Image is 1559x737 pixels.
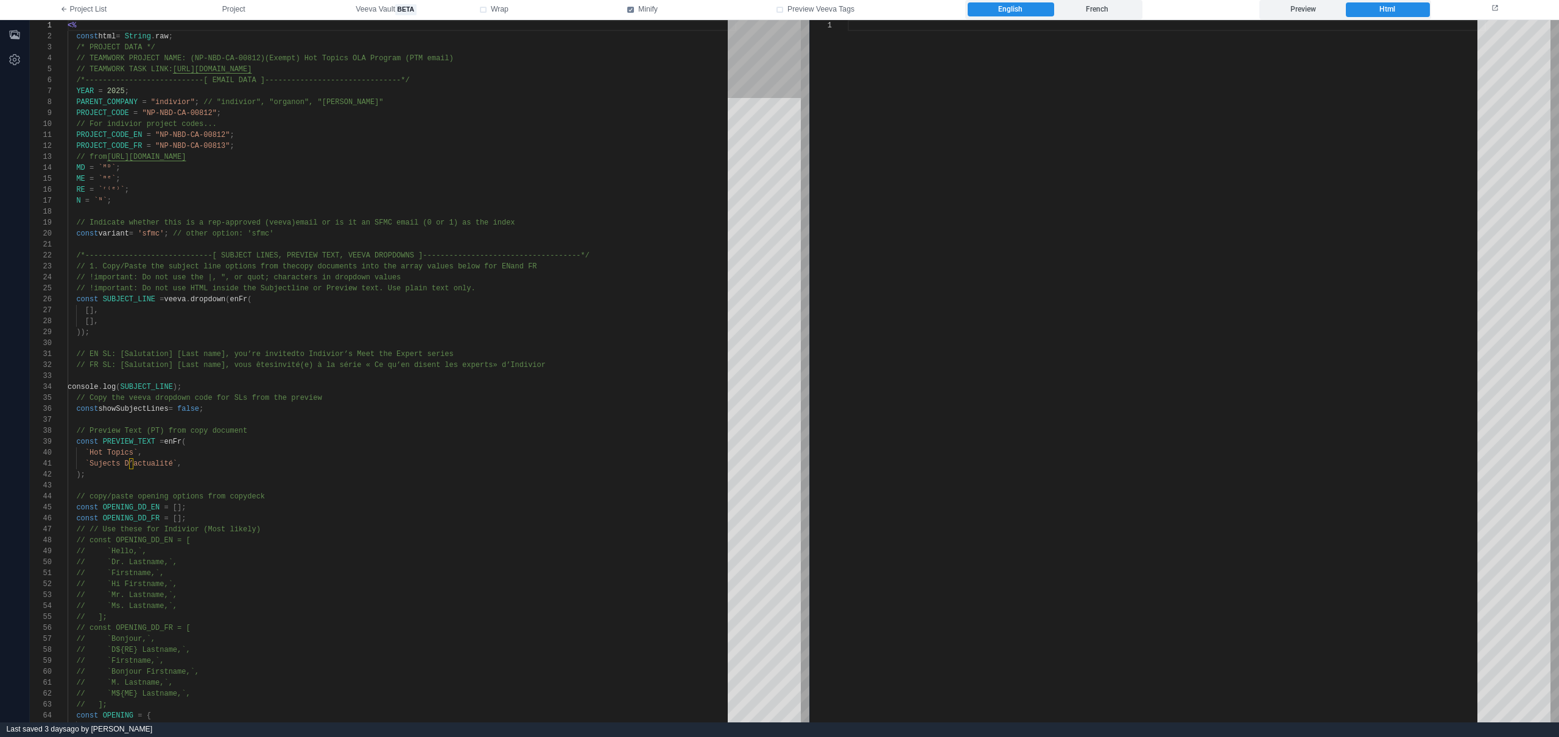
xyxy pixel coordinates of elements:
[30,393,52,403] div: 35
[147,142,151,150] span: =
[76,186,85,194] span: RE
[160,295,164,304] span: =
[76,98,138,107] span: PARENT_COMPANY
[30,655,52,666] div: 59
[68,383,98,391] span: console
[30,721,52,732] div: 65
[30,75,52,86] div: 6
[230,142,234,150] span: ;
[76,547,146,556] span: // `Hello,`,
[295,273,401,282] span: cters in dropdown values
[30,425,52,436] div: 38
[30,20,52,31] div: 1
[30,239,52,250] div: 21
[30,535,52,546] div: 48
[98,186,124,194] span: `ʳ⁽ᵉ⁾`
[30,601,52,612] div: 54
[76,657,164,665] span: // `Firstname,`,
[142,109,216,117] span: "NP-NBD-CA-00812"
[76,43,155,52] span: /* PROJECT DATA */
[107,153,186,161] span: [URL][DOMAIN_NAME]
[76,613,107,621] span: // ];
[76,218,295,227] span: // Indicate whether this is a rep-approved (veeva)
[90,164,94,172] span: =
[30,305,52,316] div: 27
[85,459,177,468] span: `Sujects D’actualité`
[173,65,252,74] span: [URL][DOMAIN_NAME]
[30,261,52,272] div: 23
[30,250,52,261] div: 22
[30,141,52,152] div: 12
[76,295,98,304] span: const
[76,690,190,698] span: // `M${ME} Lastname,`,
[76,197,80,205] span: N
[30,502,52,513] div: 45
[155,32,169,41] span: raw
[76,65,172,74] span: // TEAMWORK TASK LINK:
[30,108,52,119] div: 9
[133,109,138,117] span: =
[85,306,99,315] span: [],
[230,131,234,139] span: ;
[273,361,493,369] span: invité(e) à la série « Ce qu’en disent les experts
[120,383,172,391] span: SUBJECT_LINE
[295,262,510,271] span: copy documents into the array values below for EN
[1262,2,1345,17] label: Preview
[295,394,322,402] span: review
[98,164,116,172] span: `ᴹᴰ`
[116,175,120,183] span: ;
[30,480,52,491] div: 43
[76,153,107,161] span: // from
[76,427,247,435] span: // Preview Text (PT) from copy document
[76,514,98,523] span: const
[76,405,98,413] span: const
[164,503,168,512] span: =
[30,644,52,655] div: 58
[125,87,129,96] span: ;
[76,262,295,271] span: // 1. Copy/Paste the subject line options from the
[173,514,186,523] span: [];
[164,514,168,523] span: =
[291,284,475,293] span: line or Preview text. Use plain text only.
[30,184,52,195] div: 16
[76,503,98,512] span: const
[295,251,515,260] span: EVIEW TEXT, VEEVA DROPDOWNS ]---------------------
[76,328,90,337] span: ));
[164,295,186,304] span: veeva
[510,262,537,271] span: and FR
[30,677,52,688] div: 61
[76,120,216,128] span: // For indivior project codes...
[30,710,52,721] div: 64
[103,295,155,304] span: SUBJECT_LINE
[230,295,247,304] span: enFr
[85,317,99,326] span: [],
[76,558,177,567] span: // `Dr. Lastname,`,
[30,513,52,524] div: 46
[76,679,172,687] span: // `M. Lastname,`,
[181,438,186,446] span: (
[30,436,52,447] div: 39
[30,568,52,579] div: 51
[116,383,120,391] span: (
[90,186,94,194] span: =
[30,371,52,382] div: 33
[76,54,295,63] span: // TEAMWORK PROJECT NAME: (NP-NBD-CA-00812)(Exempt
[76,164,85,172] span: MD
[85,449,138,457] span: `Hot Topics`
[195,98,199,107] span: ;
[103,438,155,446] span: PREVIEW_TEXT
[1345,2,1429,17] label: Html
[98,32,116,41] span: html
[169,32,173,41] span: ;
[30,195,52,206] div: 17
[395,4,417,15] span: beta
[30,360,52,371] div: 32
[30,666,52,677] div: 60
[98,405,168,413] span: showSubjectLines
[30,469,52,480] div: 42
[30,338,52,349] div: 30
[107,197,111,205] span: ;
[177,405,199,413] span: false
[147,131,151,139] span: =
